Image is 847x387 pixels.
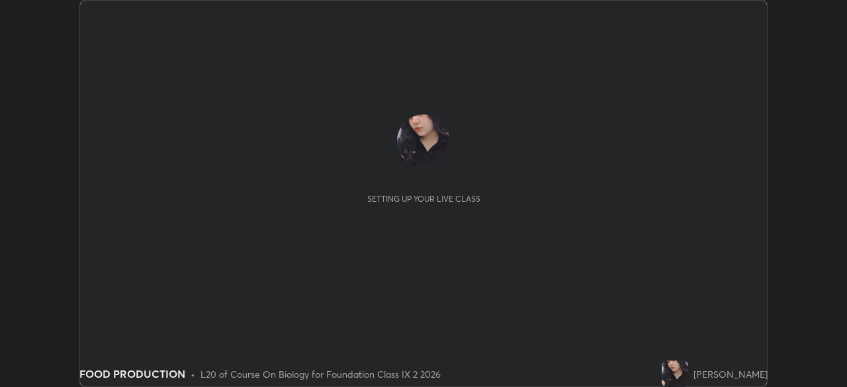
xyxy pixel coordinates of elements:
div: FOOD PRODUCTION [79,366,185,382]
div: Setting up your live class [367,194,480,204]
div: • [191,367,195,381]
div: [PERSON_NAME] [693,367,768,381]
img: 32e702fe6fb1426d9c3f9b6499ca72d2.jpg [662,361,688,387]
div: L20 of Course On Biology for Foundation Class IX 2 2026 [201,367,441,381]
img: 32e702fe6fb1426d9c3f9b6499ca72d2.jpg [397,114,450,167]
